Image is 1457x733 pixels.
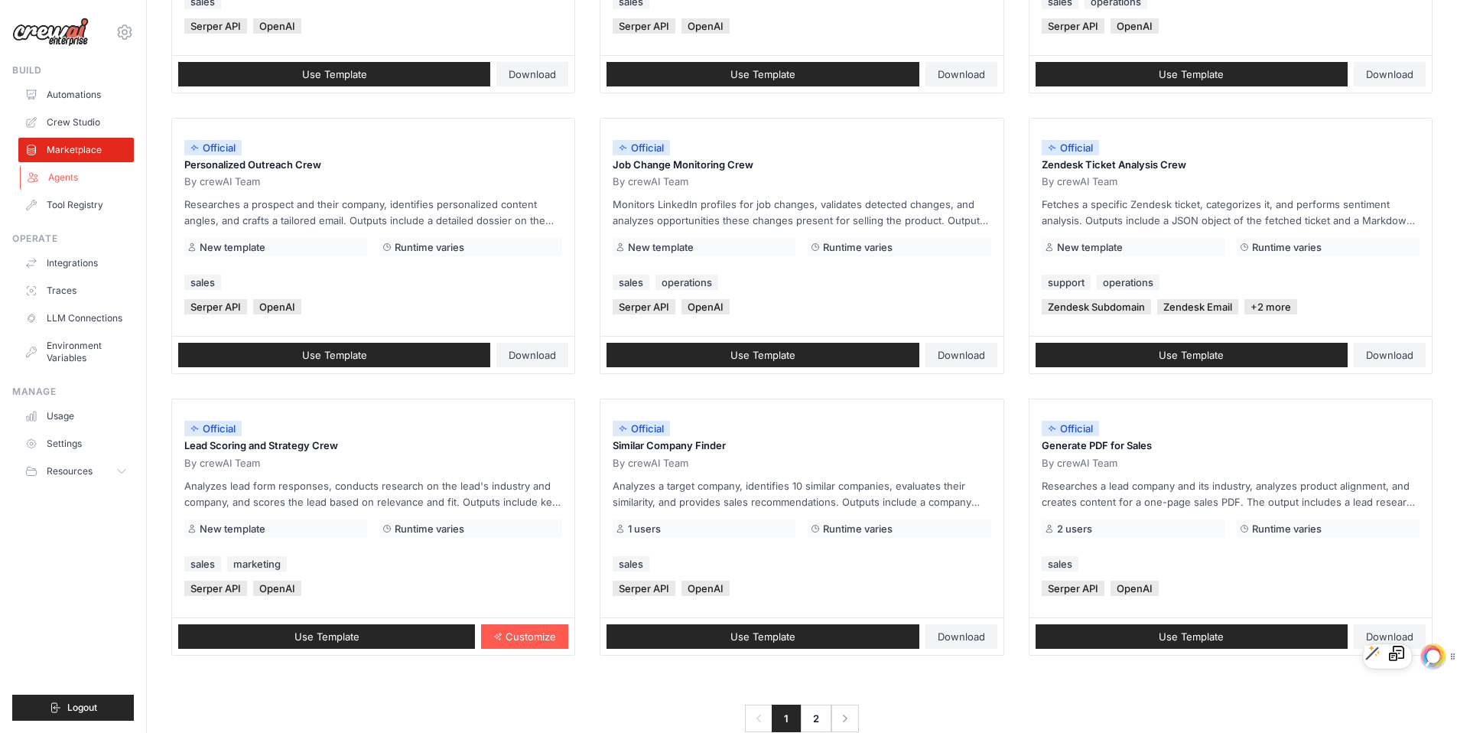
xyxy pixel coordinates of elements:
span: OpenAI [253,299,301,314]
span: Use Template [302,349,367,361]
a: sales [613,275,649,290]
span: Runtime varies [1252,523,1322,535]
a: Use Template [178,343,490,367]
span: OpenAI [253,18,301,34]
span: Runtime varies [823,523,893,535]
a: Download [1354,624,1426,649]
span: +2 more [1244,299,1297,314]
span: Serper API [184,299,247,314]
a: Use Template [607,62,919,86]
span: OpenAI [681,581,730,596]
a: Automations [18,83,134,107]
span: Download [509,349,556,361]
span: Use Template [730,349,795,361]
span: Official [1042,140,1099,155]
span: OpenAI [253,581,301,596]
a: Crew Studio [18,110,134,135]
span: Official [613,140,670,155]
a: sales [613,556,649,572]
span: Runtime varies [395,241,464,253]
span: Use Template [730,630,795,643]
p: Analyzes a target company, identifies 10 similar companies, evaluates their similarity, and provi... [613,478,990,510]
p: Monitors LinkedIn profiles for job changes, validates detected changes, and analyzes opportunitie... [613,197,990,229]
span: Serper API [184,18,247,34]
span: Runtime varies [1252,241,1322,253]
span: Serper API [1042,581,1104,596]
span: Zendesk Subdomain [1042,299,1151,314]
a: Use Template [1036,624,1348,649]
div: Build [12,64,134,77]
span: OpenAI [681,18,730,34]
span: Customize [506,630,556,643]
a: LLM Connections [18,306,134,331]
span: Use Template [1159,630,1224,643]
div: Manage [12,386,134,398]
span: Official [184,140,242,155]
a: marketing [227,556,287,572]
span: Runtime varies [823,241,893,253]
span: OpenAI [1111,581,1159,596]
a: Download [1354,62,1426,86]
span: By crewAI Team [613,457,688,469]
span: OpenAI [1111,18,1159,34]
span: Use Template [730,68,795,80]
span: Serper API [613,299,675,314]
span: Official [184,421,242,436]
p: Job Change Monitoring Crew [613,158,990,173]
span: By crewAI Team [1042,457,1117,469]
a: Use Template [178,624,475,649]
span: Serper API [613,18,675,34]
button: Resources [18,459,134,484]
span: OpenAI [681,299,730,314]
span: By crewAI Team [613,175,688,187]
a: Customize [481,624,568,649]
button: Logout [12,695,134,721]
p: Zendesk Ticket Analysis Crew [1042,158,1420,173]
span: Official [1042,421,1099,436]
span: Download [938,68,985,80]
span: New template [200,523,265,535]
span: Download [938,349,985,361]
span: Use Template [302,68,367,80]
span: Logout [67,702,97,714]
span: 1 users [628,523,661,535]
a: sales [1042,556,1078,572]
a: Use Template [178,62,490,86]
a: Agents [20,165,135,190]
a: sales [184,556,221,572]
a: Use Template [1036,343,1348,367]
a: Marketplace [18,138,134,162]
span: Download [1366,630,1413,643]
a: Use Template [1036,62,1348,86]
a: Settings [18,432,134,456]
span: Resources [47,465,93,477]
span: Serper API [1042,18,1104,34]
span: Download [1366,349,1413,361]
span: New template [200,241,265,253]
div: Operate [12,233,134,245]
a: operations [655,275,718,290]
a: Traces [18,279,134,303]
p: Generate PDF for Sales [1042,438,1420,454]
nav: Pagination [745,705,859,732]
a: Download [925,343,997,367]
a: Download [925,624,997,649]
p: Fetches a specific Zendesk ticket, categorizes it, and performs sentiment analysis. Outputs inclu... [1042,197,1420,229]
span: By crewAI Team [1042,175,1117,187]
span: Download [509,68,556,80]
span: Official [613,421,670,436]
a: Use Template [607,343,919,367]
span: By crewAI Team [184,175,260,187]
span: Use Template [294,630,359,643]
a: sales [184,275,221,290]
span: Download [1366,68,1413,80]
span: Use Template [1159,349,1224,361]
a: Integrations [18,251,134,275]
p: Similar Company Finder [613,438,990,454]
iframe: Chat Widget [1381,660,1457,733]
img: Logo [12,18,89,47]
a: Environment Variables [18,334,134,370]
p: Researches a prospect and their company, identifies personalized content angles, and crafts a tai... [184,197,562,229]
p: Lead Scoring and Strategy Crew [184,438,562,454]
span: Use Template [1159,68,1224,80]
